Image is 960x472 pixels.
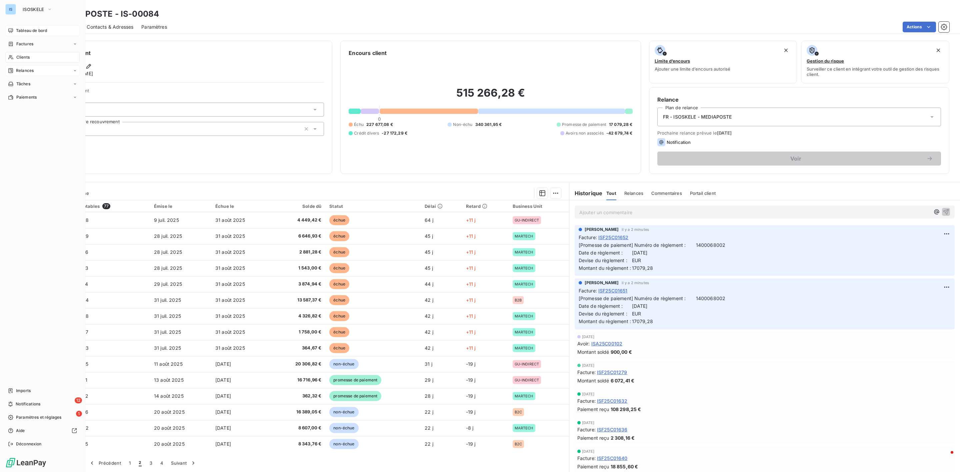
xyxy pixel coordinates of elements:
[154,265,182,271] span: 28 juil. 2025
[425,441,433,447] span: 22 j
[275,345,321,351] span: 364,67 €
[425,233,433,239] span: 45 j
[425,409,433,415] span: 22 j
[154,329,181,335] span: 31 juil. 2025
[582,421,595,425] span: [DATE]
[329,263,349,273] span: échue
[513,204,565,209] div: Business Unit
[146,456,156,470] button: 3
[425,425,433,431] span: 22 j
[329,231,349,241] span: échue
[466,377,476,383] span: -19 j
[577,426,596,433] span: Facture :
[425,313,433,319] span: 42 j
[466,217,476,223] span: +11 j
[655,66,730,72] span: Ajouter une limite d’encours autorisé
[329,375,381,385] span: promesse de paiement
[577,340,590,347] span: Avoir :
[329,327,349,337] span: échue
[16,41,33,47] span: Factures
[611,348,632,355] span: 900,00 €
[515,298,522,302] span: B2B
[215,329,245,335] span: 31 août 2025
[16,401,40,407] span: Notifications
[16,441,42,447] span: Déconnexion
[16,388,31,394] span: Imports
[275,249,321,255] span: 2 881,28 €
[425,361,432,367] span: 31 j
[275,281,321,287] span: 3 874,94 €
[655,58,690,64] span: Limite d’encours
[569,189,603,197] h6: Historique
[87,24,133,30] span: Contacts & Adresses
[125,456,135,470] button: 1
[141,24,167,30] span: Paramètres
[466,281,476,287] span: +11 j
[611,377,635,384] span: 6 072,41 €
[215,233,245,239] span: 31 août 2025
[275,313,321,319] span: 4 326,82 €
[515,234,533,238] span: MARTECH
[577,455,596,462] span: Facture :
[425,265,433,271] span: 45 j
[579,242,726,271] span: [Promesse de paiement] Numéro de règlement : 1400068002 Date de règlement : [DATE] Devise du règl...
[597,455,628,462] span: ISF25C01640
[215,425,231,431] span: [DATE]
[582,335,595,339] span: [DATE]
[275,233,321,239] span: 6 646,93 €
[515,346,533,350] span: MARTECH
[156,456,167,470] button: 4
[16,81,30,87] span: Tâches
[154,425,185,431] span: 20 août 2025
[515,218,539,222] span: GU-INDIRECT
[275,329,321,335] span: 1 758,00 €
[215,377,231,383] span: [DATE]
[275,377,321,383] span: 16 716,96 €
[657,96,941,104] h6: Relance
[577,377,609,384] span: Montant soldé
[577,463,609,470] span: Paiement reçu
[663,114,732,120] span: FR - ISOSKELE - MEDIAPOSTE
[807,58,844,64] span: Gestion du risque
[611,434,635,441] span: 2 308,16 €
[515,426,533,430] span: MARTECH
[466,329,476,335] span: +11 j
[275,425,321,431] span: 8 607,00 €
[453,122,472,128] span: Non-échu
[606,130,633,136] span: -42 679,74 €
[582,392,595,396] span: [DATE]
[801,41,949,83] button: Gestion du risqueSurveiller ce client en intégrant votre outil de gestion des risques client.
[651,191,682,196] span: Commentaires
[577,406,609,413] span: Paiement reçu
[609,122,633,128] span: 17 079,28 €
[135,456,145,470] button: 2
[657,130,941,136] span: Prochaine relance prévue le
[690,191,716,196] span: Portail client
[275,297,321,303] span: 13 587,37 €
[16,68,34,74] span: Relances
[5,425,80,436] a: Aide
[577,434,609,441] span: Paiement reçu
[154,441,185,447] span: 20 août 2025
[425,393,433,399] span: 28 j
[425,297,433,303] span: 42 j
[329,423,358,433] span: non-échue
[366,122,393,128] span: 227 677,08 €
[215,409,231,415] span: [DATE]
[515,266,533,270] span: MARTECH
[577,397,596,404] span: Facture :
[215,204,267,209] div: Échue le
[16,28,47,34] span: Tableau de bord
[515,362,539,366] span: GU-INDIRECT
[622,281,649,285] span: il y a 2 minutes
[425,217,433,223] span: 64 j
[466,361,476,367] span: -19 j
[425,377,433,383] span: 29 j
[215,313,245,319] span: 31 août 2025
[275,217,321,224] span: 4 449,42 €
[329,359,358,369] span: non-échue
[515,330,533,334] span: MARTECH
[466,204,505,209] div: Retard
[215,281,245,287] span: 31 août 2025
[349,86,632,106] h2: 515 266,28 €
